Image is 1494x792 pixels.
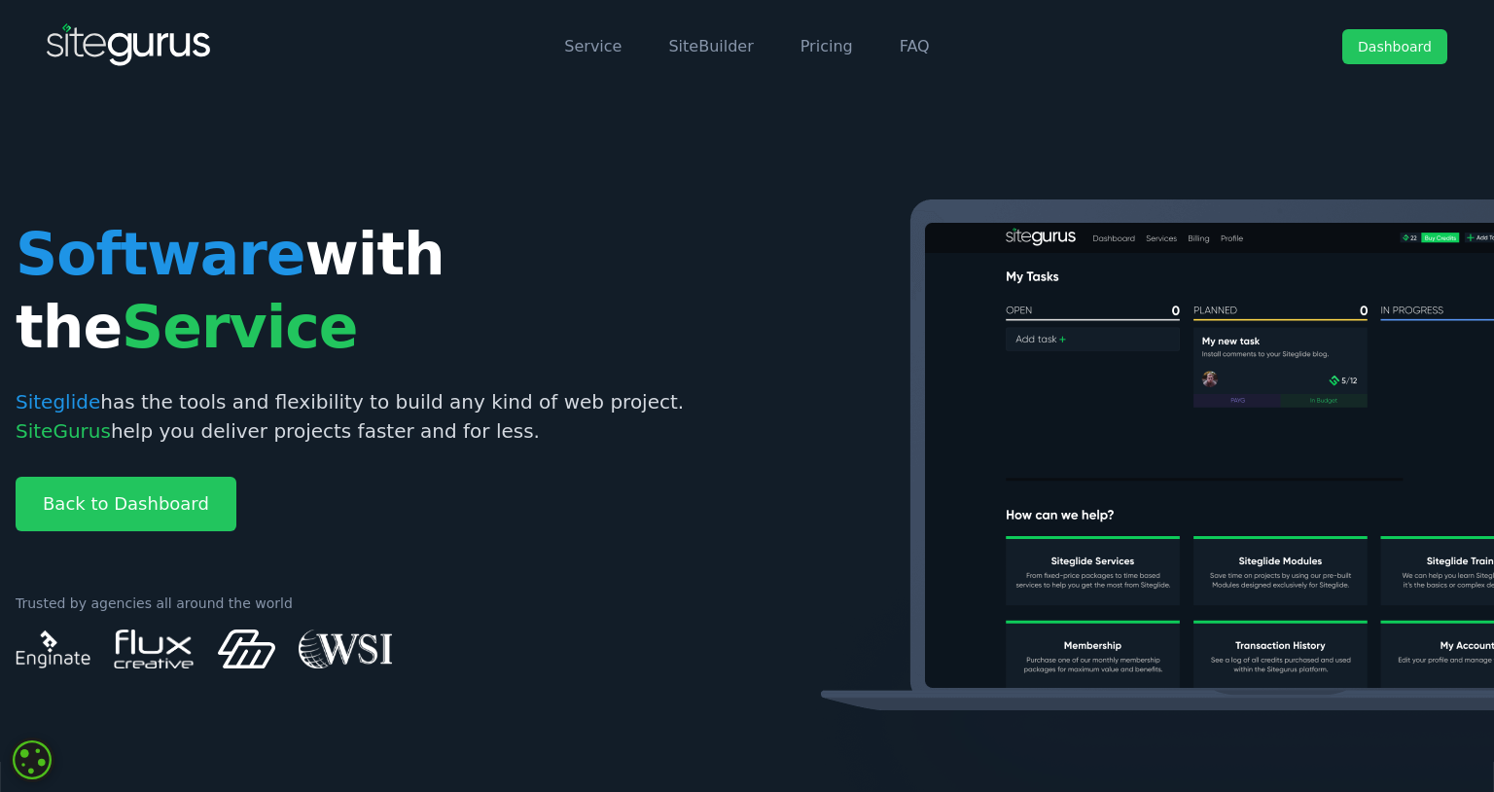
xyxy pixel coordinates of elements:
p: has the tools and flexibility to build any kind of web project. help you deliver projects faster ... [16,387,731,446]
span: SiteGurus [16,419,111,443]
a: FAQ [900,37,930,55]
a: Dashboard [1342,29,1447,64]
a: Back to Dashboard [16,477,236,531]
div: Cookie consent button [10,738,54,782]
span: Service [122,293,357,361]
p: Trusted by agencies all around the world [16,594,731,614]
span: Software [16,220,304,288]
a: Service [564,37,622,55]
a: SiteBuilder [668,37,753,55]
img: SiteGurus Logo [47,23,212,70]
h1: with the [16,218,731,364]
span: Siteglide [16,390,100,414]
a: Pricing [800,37,853,55]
